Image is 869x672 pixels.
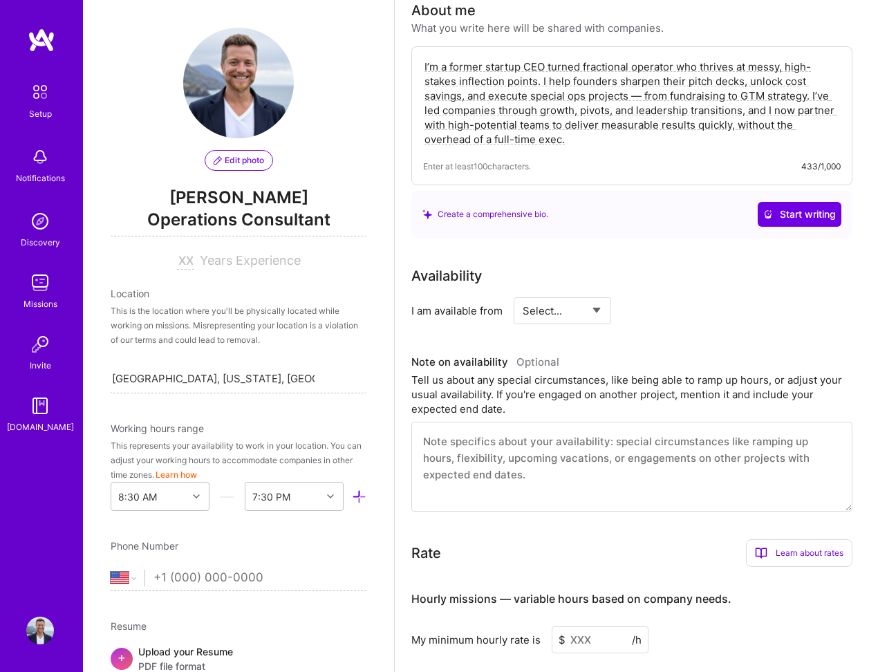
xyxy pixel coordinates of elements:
img: User Avatar [183,28,294,138]
input: XX [177,253,194,270]
span: + [118,650,126,664]
i: icon Chevron [193,493,200,500]
h4: Hourly missions — variable hours based on company needs. [411,592,731,606]
span: Phone Number [111,540,178,552]
div: Tell us about any special circumstances, like being able to ramp up hours, or adjust your usual a... [411,373,852,416]
button: Learn how [156,467,197,482]
div: 7:30 PM [252,489,290,504]
span: Resume [111,620,147,632]
button: Start writing [758,202,841,227]
div: Setup [29,106,52,121]
div: [DOMAIN_NAME] [7,420,74,434]
div: 8:30 AM [118,489,157,504]
div: This is the location where you'll be physically located while working on missions. Misrepresentin... [111,304,366,347]
i: icon SuggestedTeams [422,209,432,219]
a: User Avatar [23,617,57,644]
span: Edit photo [214,154,264,167]
span: Years Experience [200,253,301,268]
span: /h [632,633,642,647]
button: Edit photo [205,150,273,171]
input: +1 (000) 000-0000 [153,558,366,598]
i: icon BookOpen [755,547,767,559]
img: Invite [26,330,54,358]
textarea: I’m a former startup CEO turned fractional operator who thrives at messy, high-stakes inflection ... [423,58,841,148]
div: Note on availability [411,352,559,373]
span: Operations Consultant [111,208,366,236]
div: Notifications [16,171,65,185]
img: teamwork [26,269,54,297]
span: Enter at least 100 characters. [423,159,531,174]
i: icon HorizontalInLineDivider [220,489,234,504]
span: Start writing [763,207,836,221]
div: My minimum hourly rate is [411,633,541,647]
div: Discovery [21,235,60,250]
div: Rate [411,543,441,563]
div: Create a comprehensive bio. [422,207,548,221]
div: I am available from [411,304,503,318]
div: Invite [30,358,51,373]
div: Availability [411,265,482,286]
div: 433/1,000 [801,159,841,174]
div: Learn about rates [746,539,852,567]
img: guide book [26,392,54,420]
img: discovery [26,207,54,235]
img: setup [26,77,55,106]
div: Missions [24,297,57,311]
span: $ [559,633,566,647]
i: icon CrystalBallWhite [763,209,773,219]
img: User Avatar [26,617,54,644]
span: [PERSON_NAME] [111,187,366,208]
div: Location [111,286,366,301]
img: logo [28,28,55,53]
span: Working hours range [111,422,204,434]
div: What you write here will be shared with companies. [411,21,664,35]
span: Optional [516,355,559,368]
img: bell [26,143,54,171]
div: This represents your availability to work in your location. You can adjust your working hours to ... [111,438,366,482]
i: icon Chevron [327,493,334,500]
i: icon PencilPurple [214,156,222,165]
input: XXX [552,626,648,653]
